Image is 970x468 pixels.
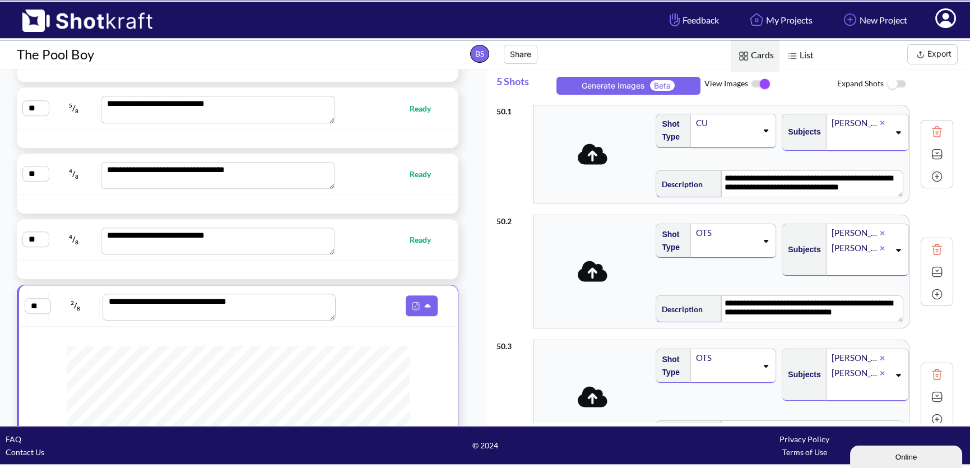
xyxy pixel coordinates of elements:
div: [PERSON_NAME] [830,115,880,131]
span: 8 [77,305,80,312]
span: Ready [410,233,442,246]
span: Description [656,175,703,193]
span: 5 Shots [496,69,553,99]
span: Subjects [782,365,820,384]
img: Expand Icon [929,263,945,280]
span: 4 [69,168,72,174]
img: Home Icon [747,10,766,29]
img: Pdf Icon [409,299,423,313]
a: New Project [832,5,916,35]
button: Share [504,45,537,64]
img: Trash Icon [929,366,945,383]
span: 4 [69,233,72,240]
a: FAQ [6,434,21,444]
span: View Images [704,72,837,96]
span: Subjects [782,123,820,141]
span: 8 [75,239,78,245]
img: Trash Icon [929,241,945,258]
span: Shot Type [656,350,685,382]
div: [PERSON_NAME] [830,350,880,365]
span: 8 [75,173,78,179]
div: Terms of Use [645,446,964,458]
span: 8 [75,107,78,114]
div: 50 . 1 [496,99,528,118]
img: Trash Icon [929,123,945,140]
span: Ready [410,102,442,115]
div: 50 . 3 [496,334,528,353]
span: Subjects [782,240,820,259]
div: Privacy Policy [645,433,964,446]
img: Card Icon [736,49,751,63]
span: / [52,296,100,314]
div: CU [695,115,757,131]
div: [PERSON_NAME] [830,240,880,256]
img: Add Icon [929,286,945,303]
span: 2 [71,299,74,306]
img: Expand Icon [929,388,945,405]
button: Export [907,44,958,64]
span: / [50,99,98,117]
a: My Projects [739,5,821,35]
span: BS [470,45,489,63]
span: / [50,165,98,183]
span: List [779,40,819,72]
span: Ready [410,168,442,180]
div: OTS [695,350,757,365]
img: List Icon [785,49,800,63]
span: / [50,230,98,248]
img: Add Icon [929,411,945,428]
span: Shot Type [656,115,685,146]
div: [PERSON_NAME] [830,365,880,381]
div: OTS [695,225,757,240]
button: Generate ImagesBeta [556,77,700,95]
iframe: To enrich screen reader interactions, please activate Accessibility in Grammarly extension settings [850,443,964,468]
span: Feedback [667,13,719,26]
span: Beta [650,80,675,91]
span: © 2024 [325,439,644,452]
a: Contact Us [6,447,44,457]
img: Hand Icon [667,10,683,29]
img: ToggleOn Icon [748,72,773,96]
img: ToggleOff Icon [884,72,909,96]
span: 5 [69,102,72,109]
span: Cards [731,40,779,72]
img: Expand Icon [929,146,945,163]
img: Add Icon [929,168,945,185]
img: Add Icon [841,10,860,29]
div: [PERSON_NAME] [830,225,880,240]
div: 50 . 2 [496,209,528,228]
span: Expand Shots [837,72,970,96]
span: Description [656,300,703,318]
img: Export Icon [913,48,927,62]
span: Shot Type [656,225,685,257]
